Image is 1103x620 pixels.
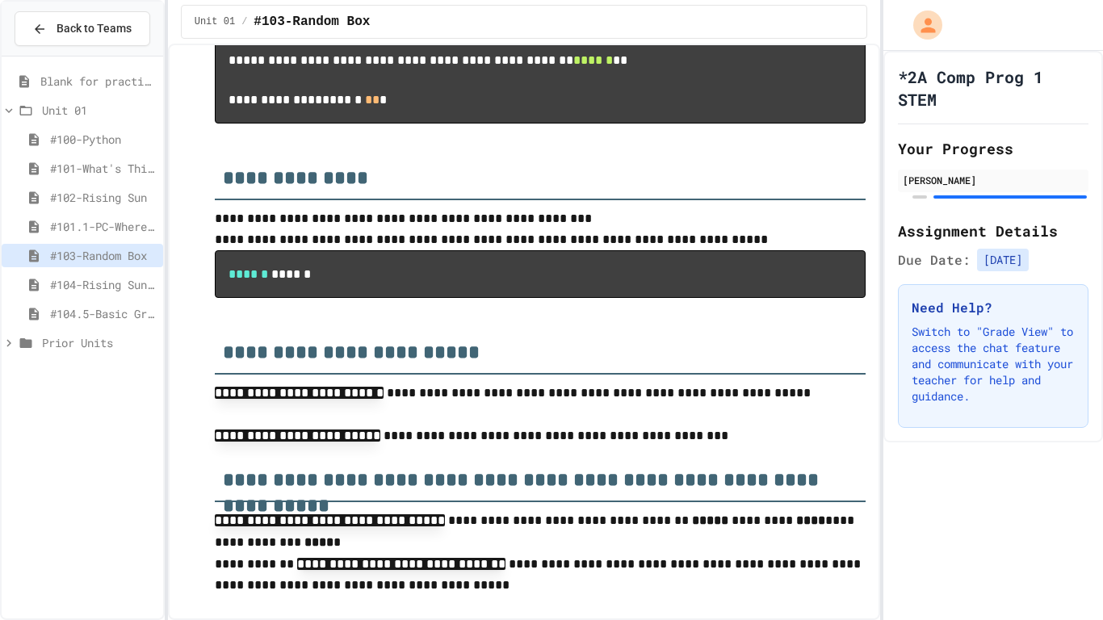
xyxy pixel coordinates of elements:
[896,6,946,44] div: My Account
[50,218,157,235] span: #101.1-PC-Where am I?
[195,15,235,28] span: Unit 01
[912,298,1075,317] h3: Need Help?
[898,220,1088,242] h2: Assignment Details
[42,334,157,351] span: Prior Units
[254,12,370,31] span: #103-Random Box
[50,131,157,148] span: #100-Python
[912,324,1075,404] p: Switch to "Grade View" to access the chat feature and communicate with your teacher for help and ...
[50,189,157,206] span: #102-Rising Sun
[50,247,157,264] span: #103-Random Box
[15,11,150,46] button: Back to Teams
[977,249,1029,271] span: [DATE]
[42,102,157,119] span: Unit 01
[241,15,247,28] span: /
[903,173,1084,187] div: [PERSON_NAME]
[50,305,157,322] span: #104.5-Basic Graphics Review
[898,137,1088,160] h2: Your Progress
[898,250,971,270] span: Due Date:
[40,73,157,90] span: Blank for practice
[50,276,157,293] span: #104-Rising Sun Plus
[57,20,132,37] span: Back to Teams
[898,65,1088,111] h1: *2A Comp Prog 1 STEM
[50,160,157,177] span: #101-What's This ??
